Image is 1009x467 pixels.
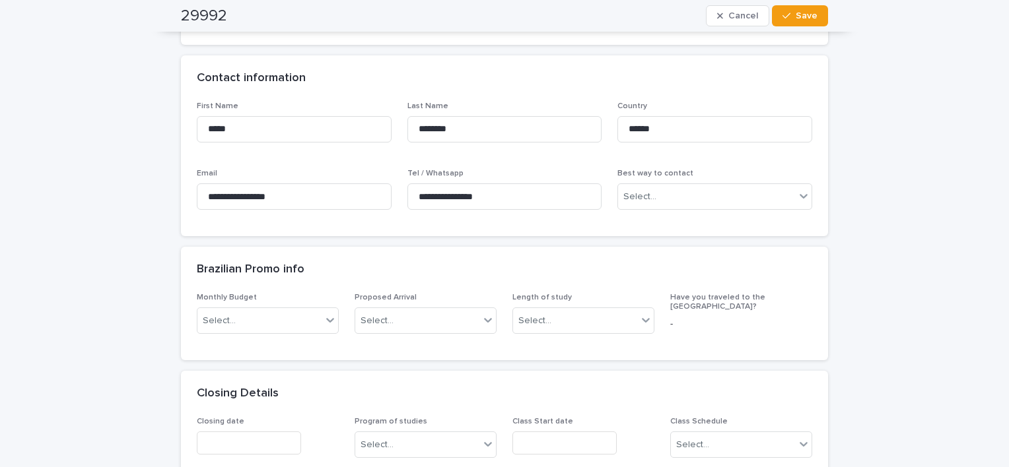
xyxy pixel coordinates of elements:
span: Class Start date [512,418,573,425]
span: First Name [197,102,238,110]
div: Select... [203,314,236,328]
h2: Closing Details [197,387,279,401]
h2: 29992 [181,7,227,26]
span: Tel / Whatsapp [407,170,464,177]
span: Closing date [197,418,244,425]
div: Select... [361,438,394,452]
span: Class Schedule [670,418,728,425]
span: Program of studies [355,418,427,425]
span: Length of study [512,294,572,301]
span: Country [617,102,647,110]
span: Best way to contact [617,170,693,177]
p: - [670,317,812,331]
div: Select... [623,190,656,204]
span: Save [796,11,818,20]
button: Cancel [706,5,769,26]
div: Select... [676,438,709,452]
button: Save [772,5,828,26]
div: Select... [518,314,551,328]
span: Email [197,170,217,177]
span: Proposed Arrival [355,294,417,301]
span: Have you traveled to the [GEOGRAPHIC_DATA]? [670,294,765,311]
span: Monthly Budget [197,294,257,301]
h2: Brazilian Promo info [197,263,304,277]
span: Last Name [407,102,448,110]
div: Select... [361,314,394,328]
span: Cancel [728,11,758,20]
h2: Contact information [197,71,306,86]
